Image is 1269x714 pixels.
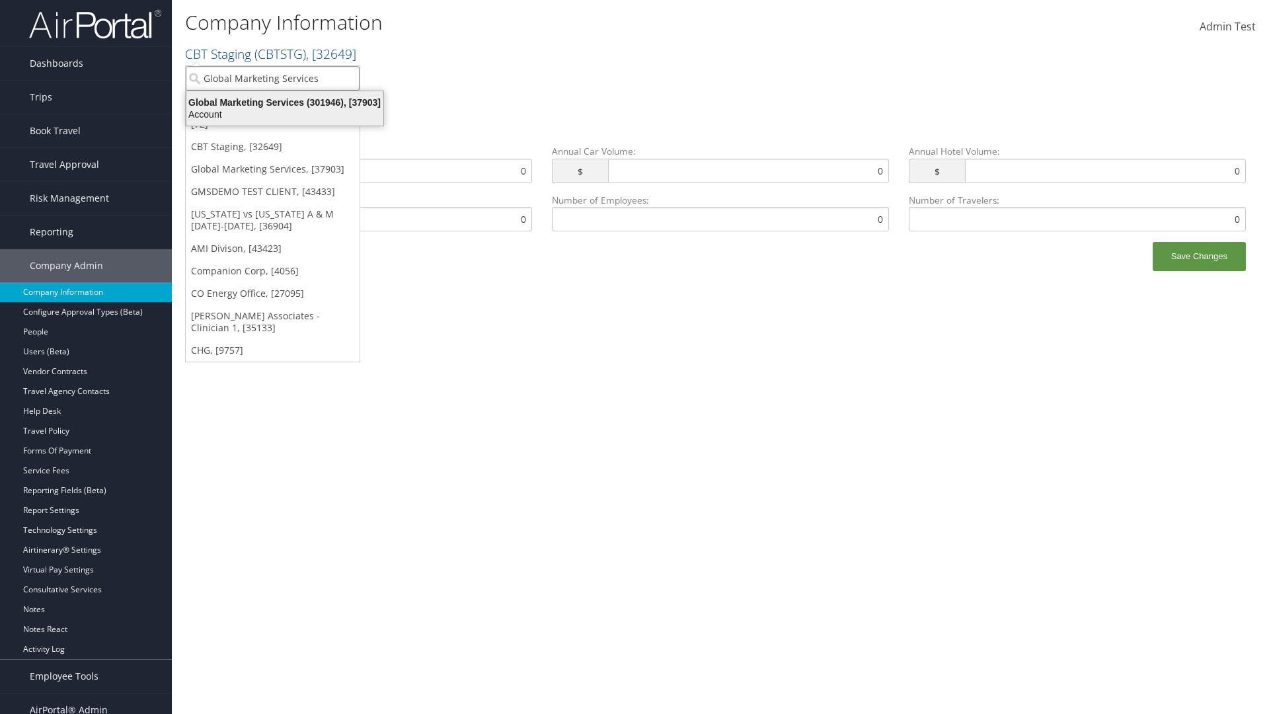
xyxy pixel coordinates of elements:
[1200,19,1256,34] span: Admin Test
[30,47,83,80] span: Dashboards
[552,145,889,193] label: Annual Car Volume:
[30,81,52,114] span: Trips
[29,9,161,40] img: airportal-logo.png
[186,339,360,362] a: CHG, [9757]
[251,159,532,183] input: Annual Air Volume: $
[186,136,360,158] a: CBT Staging, [32649]
[195,145,532,193] label: Annual Air Volume:
[186,180,360,203] a: GMSDEMO TEST CLIENT, [43433]
[552,207,889,231] input: Number of Employees:
[186,282,360,305] a: CO Energy Office, [27095]
[965,159,1246,183] input: Annual Hotel Volume: $
[552,159,608,183] span: $
[30,148,99,181] span: Travel Approval
[195,194,532,231] label: Annual Air Bookings:
[909,145,1246,193] label: Annual Hotel Volume:
[30,114,81,147] span: Book Travel
[186,158,360,180] a: Global Marketing Services, [37903]
[909,194,1246,231] label: Number of Travelers:
[178,108,391,120] div: Account
[178,97,391,108] div: Global Marketing Services (301946), [37903]
[30,182,109,215] span: Risk Management
[186,66,360,91] input: Search Accounts
[195,207,532,231] input: Annual Air Bookings:
[30,249,103,282] span: Company Admin
[185,9,899,36] h1: Company Information
[552,194,889,231] label: Number of Employees:
[186,237,360,260] a: AMI Divison, [43423]
[909,159,965,183] span: $
[186,203,360,237] a: [US_STATE] vs [US_STATE] A & M [DATE]-[DATE], [36904]
[254,45,306,63] span: ( CBTSTG )
[608,159,889,183] input: Annual Car Volume: $
[1153,242,1246,271] button: Save Changes
[30,216,73,249] span: Reporting
[30,660,98,693] span: Employee Tools
[306,45,356,63] span: , [ 32649 ]
[909,207,1246,231] input: Number of Travelers:
[186,260,360,282] a: Companion Corp, [4056]
[185,45,356,63] a: CBT Staging
[1200,7,1256,48] a: Admin Test
[186,305,360,339] a: [PERSON_NAME] Associates - Clinician 1, [35133]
